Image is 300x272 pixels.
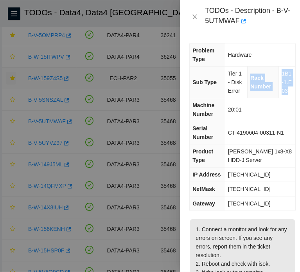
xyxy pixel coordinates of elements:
[228,186,271,192] span: [TECHNICAL_ID]
[192,171,221,178] span: IP Address
[192,148,213,163] span: Product Type
[192,125,213,140] span: Serial Number
[192,14,198,20] span: close
[192,79,217,85] span: Sub Type
[189,13,200,21] button: Close
[250,75,271,90] span: Rack Number
[282,70,292,94] span: 1B1-1.E03
[228,200,271,207] span: [TECHNICAL_ID]
[228,171,271,178] span: [TECHNICAL_ID]
[192,186,215,192] span: NetMask
[192,102,214,117] span: Machine Number
[228,148,292,163] span: [PERSON_NAME] 1x8-X8 HDD-J Server
[228,70,242,94] span: Tier 1 - Disk Error
[228,52,252,58] span: Hardware
[192,47,214,62] span: Problem Type
[228,130,284,136] span: CT-4190604-00311-N1
[228,106,242,113] span: 20:01
[192,200,215,207] span: Gateway
[205,6,291,27] div: TODOs - Description - B-V-5UTMWAF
